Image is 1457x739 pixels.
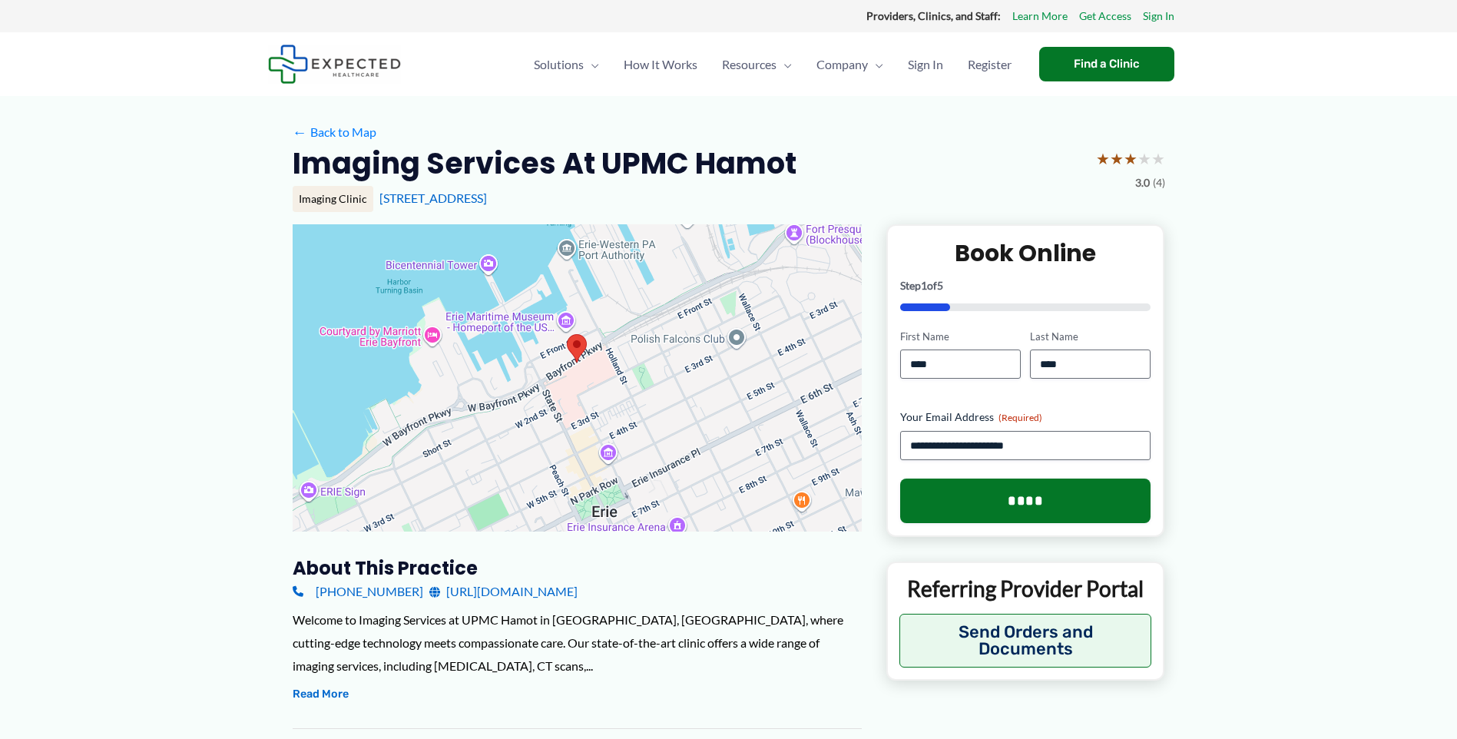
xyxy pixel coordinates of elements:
label: Your Email Address [900,409,1151,425]
span: How It Works [624,38,697,91]
a: Find a Clinic [1039,47,1174,81]
button: Read More [293,685,349,704]
p: Step of [900,280,1151,291]
a: [STREET_ADDRESS] [379,191,487,205]
div: Imaging Clinic [293,186,373,212]
img: Expected Healthcare Logo - side, dark font, small [268,45,401,84]
button: Send Orders and Documents [899,614,1152,668]
a: ResourcesMenu Toggle [710,38,804,91]
span: (Required) [998,412,1042,423]
label: First Name [900,330,1021,344]
span: 5 [937,279,943,292]
a: Sign In [1143,6,1174,26]
a: [URL][DOMAIN_NAME] [429,580,578,603]
a: Register [955,38,1024,91]
span: Resources [722,38,777,91]
h2: Imaging Services at UPMC Hamot [293,144,796,182]
a: ←Back to Map [293,121,376,144]
a: Get Access [1079,6,1131,26]
a: Learn More [1012,6,1068,26]
a: Sign In [896,38,955,91]
a: CompanyMenu Toggle [804,38,896,91]
span: ★ [1124,144,1137,173]
span: Solutions [534,38,584,91]
nav: Primary Site Navigation [522,38,1024,91]
a: How It Works [611,38,710,91]
a: SolutionsMenu Toggle [522,38,611,91]
span: ★ [1137,144,1151,173]
h2: Book Online [900,238,1151,268]
span: Register [968,38,1012,91]
span: Sign In [908,38,943,91]
div: Welcome to Imaging Services at UPMC Hamot in [GEOGRAPHIC_DATA], [GEOGRAPHIC_DATA], where cutting-... [293,608,862,677]
span: Menu Toggle [777,38,792,91]
span: Menu Toggle [868,38,883,91]
label: Last Name [1030,330,1151,344]
span: ★ [1110,144,1124,173]
span: 3.0 [1135,173,1150,193]
a: [PHONE_NUMBER] [293,580,423,603]
span: Menu Toggle [584,38,599,91]
span: ★ [1151,144,1165,173]
span: 1 [921,279,927,292]
strong: Providers, Clinics, and Staff: [866,9,1001,22]
h3: About this practice [293,556,862,580]
span: Company [816,38,868,91]
span: ★ [1096,144,1110,173]
span: (4) [1153,173,1165,193]
p: Referring Provider Portal [899,575,1152,602]
span: ← [293,124,307,139]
